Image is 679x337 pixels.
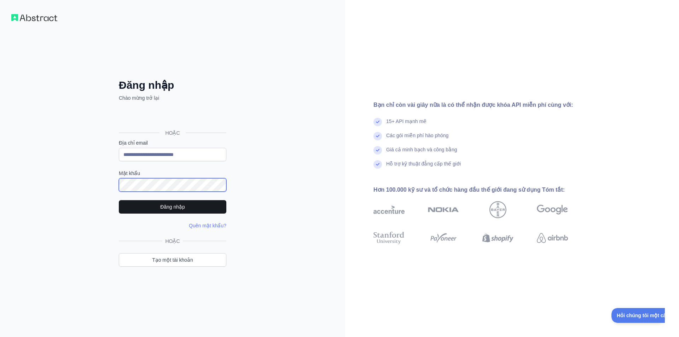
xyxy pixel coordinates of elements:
[119,170,140,176] font: Mật khẩu
[373,146,382,155] img: dấu kiểm tra
[537,230,568,246] img: airbnb
[115,109,228,125] iframe: Nút Đăng nhập bằng Google
[537,201,568,218] img: Google
[386,147,457,152] font: Giá cả minh bạch và công bằng
[5,5,66,10] font: Hỏi chúng tôi một câu hỏi
[373,102,573,108] font: Bạn chỉ còn vài giây nữa là có thể nhận được khóa API miễn phí cùng với:
[386,118,426,124] font: 15+ API mạnh mẽ
[119,140,148,146] font: Địa chỉ email
[373,201,405,218] img: giọng nhấn mạnh
[386,133,448,138] font: Các gói miễn phí hào phóng
[189,223,226,228] a: Quên mật khẩu?
[386,161,461,167] font: Hỗ trợ kỹ thuật đẳng cấp thế giới
[152,257,193,263] font: Tạo một tài khoản
[119,253,226,267] a: Tạo một tài khoản
[373,132,382,140] img: dấu kiểm tra
[428,201,459,218] img: Nokia
[428,230,459,246] img: payoneer
[11,14,57,21] img: Quy trình làm việc
[160,204,185,210] font: Đăng nhập
[373,118,382,126] img: dấu kiểm tra
[482,230,513,246] img: shopify
[373,187,565,193] font: Hơn 100.000 kỹ sư và tổ chức hàng đầu thế giới đang sử dụng Tóm tắt:
[373,160,382,169] img: dấu kiểm tra
[165,238,180,244] font: HOẶC
[119,79,174,91] font: Đăng nhập
[119,200,226,214] button: Đăng nhập
[165,130,180,136] font: HOẶC
[373,230,405,246] img: Đại học Stanford
[119,95,159,101] font: Chào mừng trở lại
[489,201,506,218] img: Bayer
[611,308,665,323] iframe: Chuyển đổi Hỗ trợ khách hàng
